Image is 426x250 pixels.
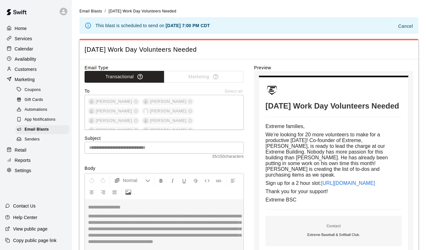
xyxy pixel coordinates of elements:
[79,9,102,13] span: Email Blasts
[15,66,37,72] p: Customers
[13,214,37,221] p: Help Center
[5,24,67,33] a: Home
[123,186,134,198] button: Upload Image
[25,136,40,143] span: Senders
[265,102,402,110] h1: [DATE] Work Day Volunteers Needed
[5,75,67,84] a: Marketing
[15,85,72,95] a: Coupons
[85,165,244,171] label: Body
[15,86,69,95] div: Coupons
[179,175,190,186] button: Format Underline
[15,157,31,163] p: Reports
[265,132,389,178] span: We’re looking for 20 more volunteers to make for a productive [DATE]! Co-founder of Extreme, [PER...
[15,95,69,104] div: Gift Cards
[5,44,67,54] a: Calendar
[86,186,97,198] button: Center Align
[15,105,72,115] a: Automations
[85,64,244,71] label: Email Type
[167,175,178,186] button: Format Italics
[15,135,69,144] div: Senders
[15,147,26,153] p: Retail
[254,64,413,71] label: Preview
[15,76,35,83] p: Marketing
[5,64,67,74] a: Customers
[95,20,210,31] div: This blast is scheduled to send on
[105,8,106,14] li: /
[15,95,72,105] a: Gift Cards
[25,97,43,103] span: Gift Cards
[15,115,72,125] a: App Notifications
[25,117,56,123] span: App Notifications
[15,35,32,42] p: Services
[265,124,305,129] span: Extreme families,
[108,9,176,13] span: [DATE] Work Day Volunteers Needed
[190,175,201,186] button: Format Strikethrough
[86,175,97,186] button: Undo
[265,180,321,186] span: Sign up for a 2 hour slot:
[15,25,27,32] p: Home
[5,166,67,175] a: Settings
[5,34,67,43] a: Services
[265,84,278,96] img: Extreme Baseball & Softball Club
[265,197,296,202] span: Extreme BSC
[85,135,244,141] label: Subject
[265,189,328,194] span: Thank you for your support!
[85,45,413,54] span: [DATE] Work Day Volunteers Needed
[123,177,145,184] span: Normal
[13,226,48,232] p: View public page
[15,167,31,174] p: Settings
[111,175,153,186] button: Formatting Options
[15,46,33,52] p: Calendar
[25,107,47,113] span: Automations
[307,223,360,229] p: Contact
[85,154,244,160] span: 35 / 150 characters
[15,125,72,135] a: Email Blasts
[15,105,69,114] div: Automations
[98,186,108,198] button: Right Align
[109,186,120,198] button: Justify Align
[13,203,36,209] p: Contact Us
[5,145,67,155] a: Retail
[213,175,224,186] button: Insert Link
[156,175,167,186] button: Format Bold
[15,125,69,134] div: Email Blasts
[25,126,49,133] span: Email Blasts
[15,56,36,62] p: Availability
[15,135,72,145] a: Senders
[321,180,375,186] a: [URL][DOMAIN_NAME]
[5,54,67,64] a: Availability
[202,175,213,186] button: Insert Code
[98,175,108,186] button: Redo
[166,23,210,28] strong: [DATE] 7:00 PM CDT
[307,231,360,239] p: Extreme Baseball & Softball Club .
[395,20,416,32] button: Cancel
[15,115,69,124] div: App Notifications
[25,87,41,93] span: Coupons
[79,8,102,13] a: Email Blasts
[228,175,238,186] button: Left Align
[5,155,67,165] a: Reports
[13,237,56,244] p: Copy public page link
[79,8,418,15] nav: breadcrumb
[85,88,90,95] label: To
